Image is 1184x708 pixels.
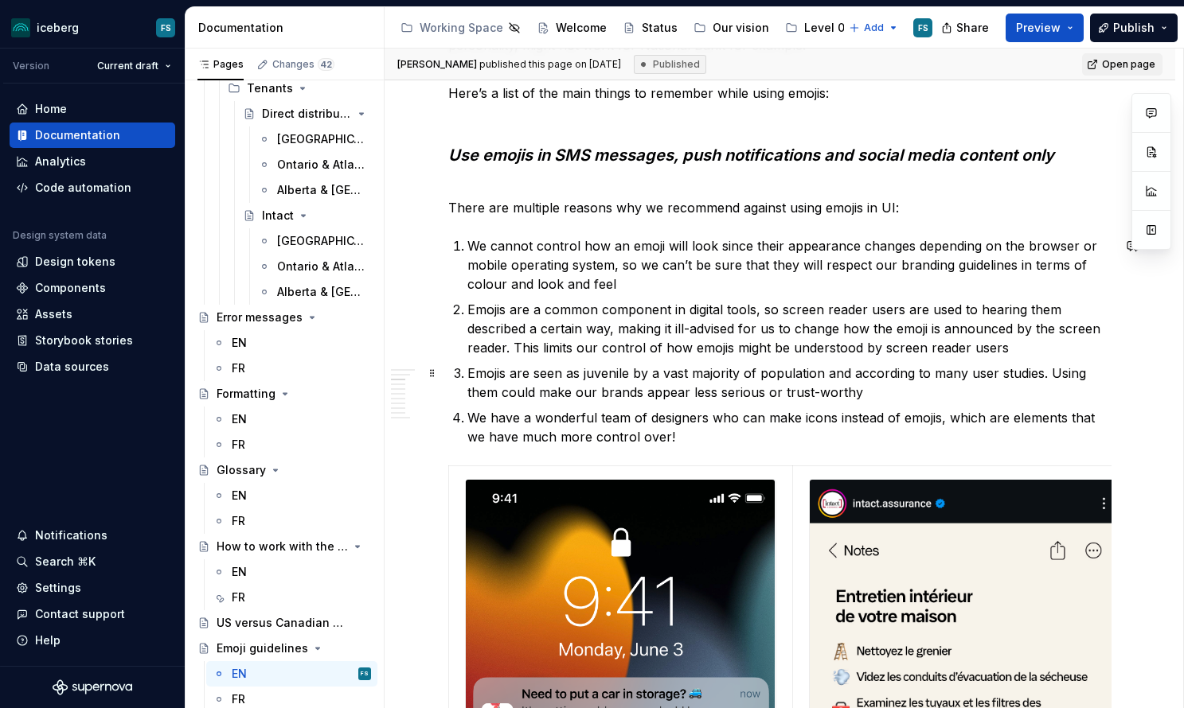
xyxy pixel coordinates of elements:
[35,180,131,196] div: Code automation
[35,333,133,348] div: Storybook stories
[35,527,107,543] div: Notifications
[687,15,776,41] a: Our vision
[232,411,247,427] div: EN
[10,96,175,122] a: Home
[232,691,245,707] div: FR
[10,575,175,601] a: Settings
[191,457,377,483] a: Glossary
[277,131,368,147] div: [GEOGRAPHIC_DATA]
[37,20,79,36] div: iceberg
[191,534,377,559] a: How to work with the UX writing team
[804,20,850,36] div: Level 01
[53,679,132,695] a: Supernova Logo
[252,254,377,279] a: Ontario & Atlantic
[420,20,503,36] div: Working Space
[217,309,303,325] div: Error messages
[933,14,999,42] button: Share
[191,305,377,330] a: Error messages
[262,106,352,122] div: Direct distribution
[361,666,369,682] div: FS
[556,20,607,36] div: Welcome
[10,328,175,353] a: Storybook stories
[206,559,377,585] a: EN
[277,182,368,198] div: Alberta & [GEOGRAPHIC_DATA]
[642,20,678,36] div: Status
[448,146,1054,165] em: Use emojis in SMS messages, push notifications and social media content only
[217,386,275,402] div: Formatting
[394,12,841,44] div: Page tree
[864,21,884,34] span: Add
[35,580,81,596] div: Settings
[206,432,377,457] a: FR
[277,284,368,300] div: Alberta & [GEOGRAPHIC_DATA]
[272,58,334,71] div: Changes
[10,149,175,174] a: Analytics
[10,123,175,148] a: Documentation
[232,335,247,351] div: EN
[530,15,613,41] a: Welcome
[844,17,904,39] button: Add
[1082,53,1163,76] a: Open page
[206,483,377,508] a: EN
[35,254,115,270] div: Design tokens
[35,127,120,143] div: Documentation
[394,15,527,41] a: Working Space
[13,229,107,242] div: Design system data
[217,462,266,478] div: Glossary
[277,157,368,173] div: Ontario & Atlantic
[397,58,621,71] span: published this page on [DATE]
[247,80,293,96] div: Tenants
[467,300,1112,357] p: Emojis are a common component in digital tools, so screen reader users are used to hearing them d...
[10,175,175,200] a: Code automation
[191,610,377,636] a: US versus Canadian English
[206,661,377,687] a: ENFS
[1113,20,1155,36] span: Publish
[13,60,49,72] div: Version
[252,279,377,305] a: Alberta & [GEOGRAPHIC_DATA]
[252,152,377,177] a: Ontario & Atlantic
[232,564,247,580] div: EN
[197,58,244,71] div: Pages
[217,539,348,554] div: How to work with the UX writing team
[252,228,377,254] a: [GEOGRAPHIC_DATA]
[232,589,245,605] div: FR
[206,585,377,610] a: FR
[232,437,245,453] div: FR
[277,259,368,274] div: Ontario & Atlantic
[35,606,125,622] div: Contact support
[35,306,72,322] div: Assets
[467,364,1112,402] p: Emojis are seen as juvenile by a vast majority of population and according to many user studies. ...
[232,513,245,529] div: FR
[634,55,706,74] div: Published
[35,632,61,648] div: Help
[1090,14,1178,42] button: Publish
[277,233,368,249] div: [GEOGRAPHIC_DATA]
[616,15,684,41] a: Status
[713,20,769,36] div: Our vision
[10,275,175,301] a: Components
[10,354,175,379] a: Data sources
[11,18,30,37] img: 418c6d47-6da6-4103-8b13-b5999f8989a1.png
[206,356,377,381] a: FR
[918,21,928,34] div: FS
[956,20,989,36] span: Share
[232,360,245,376] div: FR
[90,55,178,77] button: Current draft
[10,628,175,653] button: Help
[206,407,377,432] a: EN
[467,236,1112,294] p: We cannot control how an emoji will look since their appearance changes depending on the browser ...
[206,330,377,356] a: EN
[1102,58,1155,71] span: Open page
[191,381,377,407] a: Formatting
[232,488,247,504] div: EN
[35,101,67,117] div: Home
[97,60,158,72] span: Current draft
[10,249,175,274] a: Design tokens
[10,601,175,627] button: Contact support
[252,126,377,152] a: [GEOGRAPHIC_DATA]
[221,76,377,101] div: Tenants
[467,408,1112,446] p: We have a wonderful team of designers who can make icons instead of emojis, which are elements th...
[35,359,109,375] div: Data sources
[35,280,106,296] div: Components
[779,15,856,41] a: Level 01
